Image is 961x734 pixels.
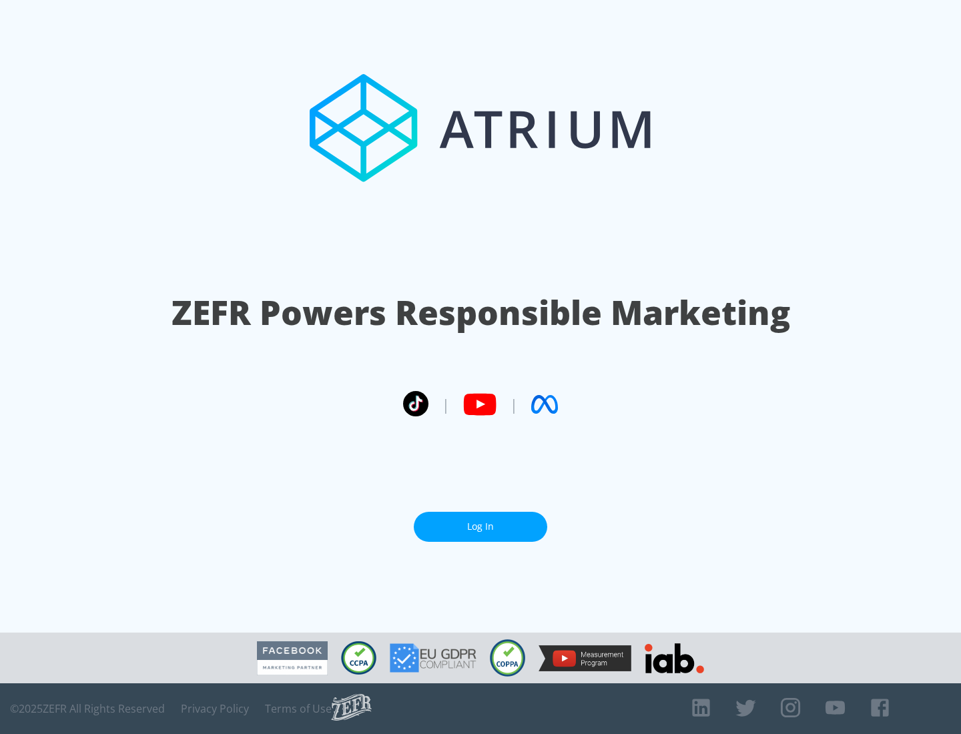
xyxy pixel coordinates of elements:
span: | [510,394,518,414]
img: COPPA Compliant [490,639,525,677]
span: © 2025 ZEFR All Rights Reserved [10,702,165,715]
span: | [442,394,450,414]
img: Facebook Marketing Partner [257,641,328,675]
img: IAB [645,643,704,673]
a: Terms of Use [265,702,332,715]
img: GDPR Compliant [390,643,476,673]
a: Log In [414,512,547,542]
h1: ZEFR Powers Responsible Marketing [172,290,790,336]
img: YouTube Measurement Program [539,645,631,671]
a: Privacy Policy [181,702,249,715]
img: CCPA Compliant [341,641,376,675]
